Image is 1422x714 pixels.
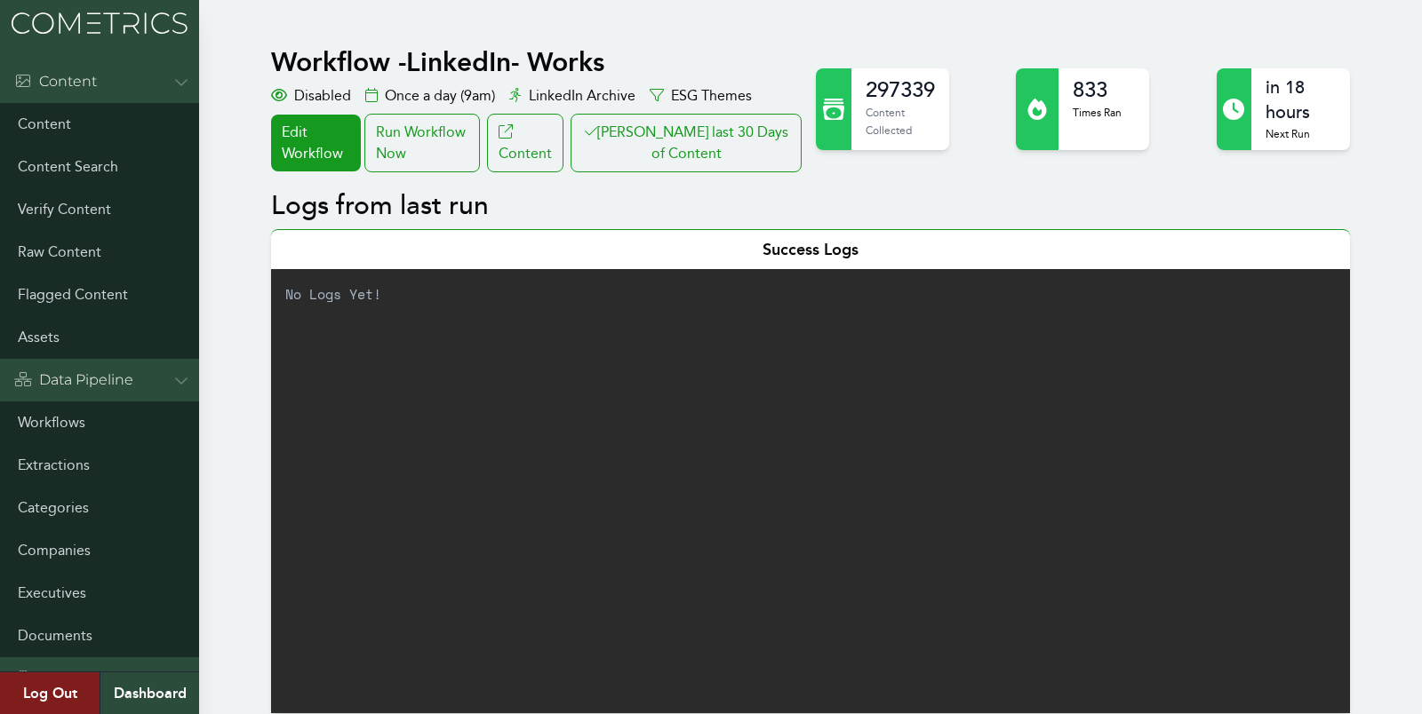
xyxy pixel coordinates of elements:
[1073,75,1122,104] h2: 833
[866,75,935,104] h2: 297339
[271,85,351,107] div: Disabled
[271,115,360,171] a: Edit Workflow
[487,114,563,172] a: Content
[271,229,1349,269] div: Success Logs
[14,71,97,92] div: Content
[271,269,1349,319] p: No Logs Yet!
[1266,75,1335,125] h2: in 18 hours
[571,114,802,172] button: [PERSON_NAME] last 30 Days of Content
[100,672,199,714] a: Dashboard
[509,85,635,107] div: LinkedIn Archive
[1266,125,1335,143] p: Next Run
[14,369,133,391] div: Data Pipeline
[866,104,935,139] p: Content Collected
[364,114,480,172] div: Run Workflow Now
[271,190,1349,222] h2: Logs from last run
[365,85,495,107] div: Once a day (9am)
[1073,104,1122,122] p: Times Ran
[271,46,805,78] h1: Workflow - LinkedIn- Works
[650,85,752,107] div: ESG Themes
[14,668,87,689] div: Admin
